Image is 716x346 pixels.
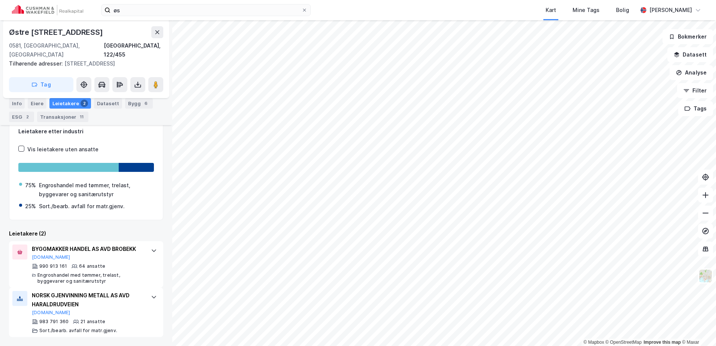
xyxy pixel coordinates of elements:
input: Søk på adresse, matrikkel, gårdeiere, leietakere eller personer [110,4,301,16]
div: Sort./bearb. avfall for matr.gjenv. [39,328,117,334]
div: 983 791 360 [39,319,69,325]
a: Mapbox [583,340,604,345]
div: Kontrollprogram for chat [679,310,716,346]
div: Leietakere (2) [9,229,163,238]
div: 2 [24,113,31,121]
div: Leietakere etter industri [18,127,154,136]
div: Engroshandel med tømmer, trelast, byggevarer og sanitærutstyr [37,272,143,284]
div: Sort./bearb. avfall for matr.gjenv. [39,202,125,211]
div: [GEOGRAPHIC_DATA], 122/455 [104,41,163,59]
div: 25% [25,202,36,211]
button: [DOMAIN_NAME] [32,254,70,260]
div: 2 [81,100,88,107]
div: NORSK GJENVINNING METALL AS AVD HARALDRUDVEIEN [32,291,143,309]
a: Improve this map [644,340,681,345]
button: Datasett [667,47,713,62]
div: [STREET_ADDRESS] [9,59,157,68]
div: Datasett [94,98,122,109]
div: Bygg [125,98,153,109]
div: Leietakere [49,98,91,109]
div: Vis leietakere uten ansatte [27,145,98,154]
div: 11 [78,113,85,121]
div: 990 913 161 [39,263,67,269]
button: Bokmerker [662,29,713,44]
button: Analyse [670,65,713,80]
div: Engroshandel med tømmer, trelast, byggevarer og sanitærutstyr [39,181,153,199]
div: 21 ansatte [81,319,105,325]
button: [DOMAIN_NAME] [32,310,70,316]
div: BYGGMAKKER HANDEL AS AVD BROBEKK [32,245,143,254]
button: Tag [9,77,73,92]
div: 75% [25,181,36,190]
a: OpenStreetMap [606,340,642,345]
div: [PERSON_NAME] [649,6,692,15]
div: Transaksjoner [37,112,88,122]
button: Tags [678,101,713,116]
div: Mine Tags [573,6,600,15]
img: Z [698,269,713,283]
img: cushman-wakefield-realkapital-logo.202ea83816669bd177139c58696a8fa1.svg [12,5,83,15]
div: 0581, [GEOGRAPHIC_DATA], [GEOGRAPHIC_DATA] [9,41,104,59]
div: Bolig [616,6,629,15]
div: ESG [9,112,34,122]
div: 64 ansatte [79,263,105,269]
button: Filter [677,83,713,98]
span: Tilhørende adresser: [9,60,64,67]
iframe: Chat Widget [679,310,716,346]
div: Kart [546,6,556,15]
div: Info [9,98,25,109]
div: 6 [142,100,150,107]
div: Eiere [28,98,46,109]
div: Østre [STREET_ADDRESS] [9,26,104,38]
